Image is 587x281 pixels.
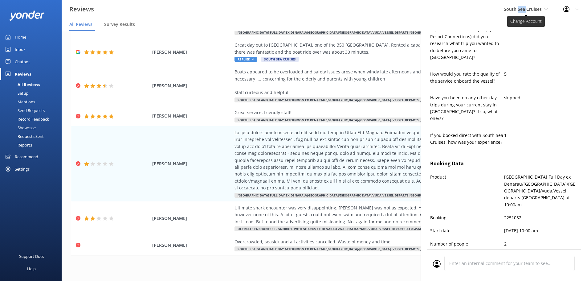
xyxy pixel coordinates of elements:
p: Start date [430,227,504,234]
span: Replied [234,57,257,62]
span: Ultimate Encounters - Snorkel with Sharks ex Denarau /Wailoaloa/Nadi/Vuda. Vessel Departs at 8:45am [234,226,426,231]
span: South Sea Cruises [261,57,299,62]
p: 2251052 [504,214,578,221]
span: [GEOGRAPHIC_DATA] Full Day ex Denarau/[GEOGRAPHIC_DATA]/[GEOGRAPHIC_DATA]/Vuda.Vessel departs [GE... [234,193,463,198]
div: Showcase [4,123,36,132]
p: Number of people [430,241,504,247]
div: Reviews [15,68,31,80]
p: How would you rate the quality of the service onboard the vessel? [430,71,504,85]
div: Setup [4,89,28,97]
a: Mentions [4,97,62,106]
div: Overcrowded, seasick and all activities cancelled. Waste of money and time! [234,238,515,245]
div: Mentions [4,97,35,106]
img: yonder-white-logo.png [9,10,45,21]
span: South Sea Island Half Day Afternoon ex Denarau/[GEOGRAPHIC_DATA]/[GEOGRAPHIC_DATA]. Vessel Depart... [234,246,472,251]
div: Boats appeared to be overloaded and safety issues arose when windy late afternoons and transfers ... [234,68,515,96]
p: 1 [504,132,578,139]
div: Chatbot [15,56,30,68]
div: Home [15,31,26,43]
span: South Sea Cruises [504,6,542,12]
div: Recommend [15,151,38,163]
div: Great day out to [GEOGRAPHIC_DATA], one of the 350 [GEOGRAPHIC_DATA]. Rented a cabana and had som... [234,42,515,56]
div: Lo ipsu dolors ametconsecte ad elit sedd eiu temp in Utlab Etd Magnaa. Enimadmi ve qui nost ex ul... [234,129,515,192]
p: 2 [504,241,578,247]
a: Setup [4,89,62,97]
p: skipped [504,94,578,101]
div: All Reviews [4,80,40,89]
h3: Reviews [69,4,94,14]
div: Inbox [15,43,26,56]
p: Product [430,174,504,208]
img: user_profile.svg [433,260,441,268]
p: Have you been on any other day trips during your current stay in [GEOGRAPHIC_DATA]? If so, what o... [430,94,504,122]
span: [PERSON_NAME] [152,113,232,119]
p: If you travelled on a day trip (not Resort Connections) did you research what trip you wanted to ... [430,26,504,61]
a: Send Requests [4,106,62,115]
span: All Reviews [69,21,92,27]
span: [PERSON_NAME] [152,242,232,249]
a: Record Feedback [4,115,62,123]
span: South Sea Island Half Day Afternoon ex Denarau/[GEOGRAPHIC_DATA]/[GEOGRAPHIC_DATA]. Vessel Depart... [234,118,472,122]
a: All Reviews [4,80,62,89]
span: [PERSON_NAME] [152,82,232,89]
div: Record Feedback [4,115,49,123]
p: [GEOGRAPHIC_DATA] Full Day ex Denarau/[GEOGRAPHIC_DATA]/[GEOGRAPHIC_DATA]/Vuda.Vessel departs [GE... [504,174,578,208]
span: [PERSON_NAME] [152,215,232,222]
span: [GEOGRAPHIC_DATA] Full Day ex Denarau/[GEOGRAPHIC_DATA]/[GEOGRAPHIC_DATA]/Vuda.Vessel departs [GE... [234,30,463,35]
a: Requests Sent [4,132,62,141]
span: South Sea Island Half Day Afternoon ex Denarau/[GEOGRAPHIC_DATA]/[GEOGRAPHIC_DATA]. Vessel Depart... [234,97,472,102]
a: Showcase [4,123,62,132]
div: Help [27,262,36,275]
h4: Booking Data [430,160,578,168]
p: [DATE] 10:00 am [504,227,578,234]
span: [PERSON_NAME] [152,49,232,56]
div: Requests Sent [4,132,44,141]
div: Ultimate shark encounter was very disappointing. [PERSON_NAME] was not as expected. You advertise... [234,205,515,225]
div: Reports [4,141,32,149]
span: Survey Results [104,21,135,27]
p: 5 [504,71,578,77]
p: Booking [430,214,504,221]
div: Support Docs [19,250,44,262]
a: Reports [4,141,62,149]
span: [PERSON_NAME] [152,160,232,167]
p: If you booked direct with South Sea Cruises, how was your experience? [430,132,504,146]
div: Settings [15,163,30,175]
div: Send Requests [4,106,45,115]
div: Great service, friendly staff! [234,109,515,116]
